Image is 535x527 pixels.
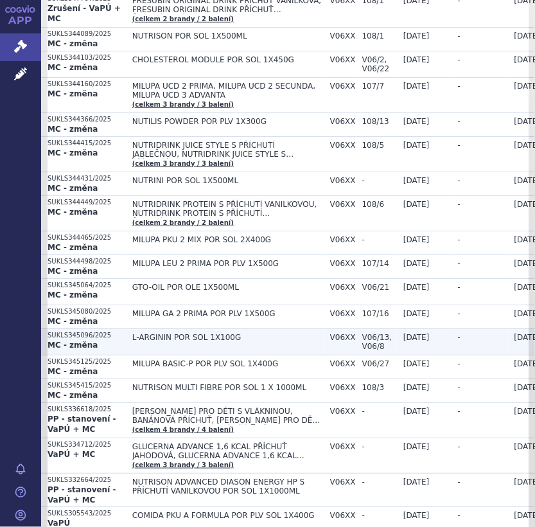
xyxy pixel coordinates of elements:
span: V06XX [330,309,356,318]
span: - [457,235,460,244]
span: V06/13, V06/8 [362,333,397,351]
span: V06XX [330,141,356,150]
span: NUTRIDRINK PROTEIN S PŘÍCHUTÍ VANILKOVOU, NUTRIDRINK PROTEIN S PŘÍCHUTÍ ČOKOLÁDOVOU [132,200,324,218]
p: SUKLS345096/2025 [48,331,126,340]
span: V06XX [330,283,356,292]
p: SUKLS345125/2025 [48,357,126,366]
strong: VaPÚ + MC [48,450,95,459]
span: - [457,176,460,185]
span: - [457,442,460,451]
span: CHOLESTEROL MODULE POR SOL 1X450G [132,55,324,64]
span: - [362,176,397,185]
p: SUKLS344431/2025 [48,174,126,183]
strong: PP - stanovení - VaPÚ + MC [48,415,116,434]
strong: MC - změna [48,125,98,134]
span: 107/14 [362,259,397,268]
span: V06XX [330,200,356,209]
span: [DATE] [403,333,430,342]
span: V06XX [330,511,356,520]
span: 107/7 [362,82,397,91]
span: V06XX [330,442,356,451]
span: V06XX [330,55,356,64]
strong: MC - změna [48,39,98,48]
span: 108/5 [362,141,397,150]
span: 108/1 [362,31,397,40]
strong: MC - změna [48,317,98,326]
span: [DATE] [403,383,430,392]
span: [DATE] [403,200,430,209]
span: [DATE] [403,176,430,185]
a: (celkem 3 brandy / 3 balení) [132,101,234,108]
p: SUKLS344449/2025 [48,198,126,207]
strong: MC - změna [48,184,98,193]
span: [DATE] [403,359,430,368]
span: V06/27 [362,359,397,368]
span: - [362,407,397,416]
p: SUKLS344103/2025 [48,53,126,62]
span: - [362,511,397,520]
a: (celkem 2 brandy / 2 balení) [132,219,234,226]
strong: MC - změna [48,208,98,217]
span: V06/2, V06/22 [362,55,397,73]
span: [DATE] [403,31,430,40]
span: - [457,478,460,487]
span: V06XX [330,383,356,392]
span: - [457,141,460,150]
span: V06XX [330,82,356,91]
span: NUTRINI POR SOL 1X500ML [132,176,324,185]
a: (celkem 3 brandy / 3 balení) [132,160,234,167]
span: - [457,359,460,368]
strong: Zrušení - VaPÚ + MC [48,4,121,23]
span: NUTRIDRINK JUICE STYLE S PŘÍCHUTÍ JABLEČNOU, NUTRIDRINK JUICE STYLE S PŘÍCHUTÍ JAHODOVOU, NUTRIDR... [132,141,324,159]
p: SUKLS344366/2025 [48,115,126,124]
span: 107/16 [362,309,397,318]
p: SUKLS336618/2025 [48,405,126,414]
span: - [457,31,460,40]
span: - [457,383,460,392]
span: - [457,333,460,342]
span: L-ARGININ POR SOL 1X100G [132,333,324,342]
strong: MC - změna [48,391,98,400]
span: V06/21 [362,283,397,292]
span: V06XX [330,117,356,126]
span: - [457,283,460,292]
span: V06XX [330,407,356,416]
p: SUKLS332664/2025 [48,476,126,485]
span: - [457,259,460,268]
span: [DATE] [403,235,430,244]
span: [DATE] [403,442,430,451]
span: - [362,442,397,451]
p: SUKLS345080/2025 [48,307,126,316]
strong: MC - změna [48,367,98,376]
span: [PERSON_NAME] PRO DĚTI S VLÁKNINOU, BANÁNOVÁ PŘÍCHUŤ, [PERSON_NAME] PRO DĚTI S VLÁKNINOU, JAHODOV... [132,407,324,425]
span: [DATE] [403,478,430,487]
strong: MC - změna [48,267,98,276]
span: MILUPA UCD 2 PRIMA, MILUPA UCD 2 SECUNDA, MILUPA UCD 3 ADVANTA [132,82,324,100]
a: (celkem 3 brandy / 3 balení) [132,461,234,469]
span: MILUPA PKU 2 MIX POR SOL 2X400G [132,235,324,244]
span: - [457,200,460,209]
span: [DATE] [403,117,430,126]
span: V06XX [330,359,356,368]
span: 108/6 [362,200,397,209]
strong: MC - změna [48,148,98,157]
span: - [362,478,397,487]
span: V06XX [330,176,356,185]
p: SUKLS344089/2025 [48,30,126,39]
span: - [457,407,460,416]
p: SUKLS344465/2025 [48,233,126,242]
span: NUTILIS POWDER POR PLV 1X300G [132,117,324,126]
span: 108/3 [362,383,397,392]
span: V06XX [330,235,356,244]
p: SUKLS344498/2025 [48,257,126,266]
strong: MC - změna [48,243,98,252]
span: GTO-OIL POR OLE 1X500ML [132,283,324,292]
span: - [457,82,460,91]
span: MILUPA BASIC-P POR PLV SOL 1X400G [132,359,324,368]
p: SUKLS334712/2025 [48,440,126,449]
span: [DATE] [403,407,430,416]
span: [DATE] [403,141,430,150]
strong: MC - změna [48,89,98,98]
strong: MC - změna [48,63,98,72]
span: - [457,511,460,520]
